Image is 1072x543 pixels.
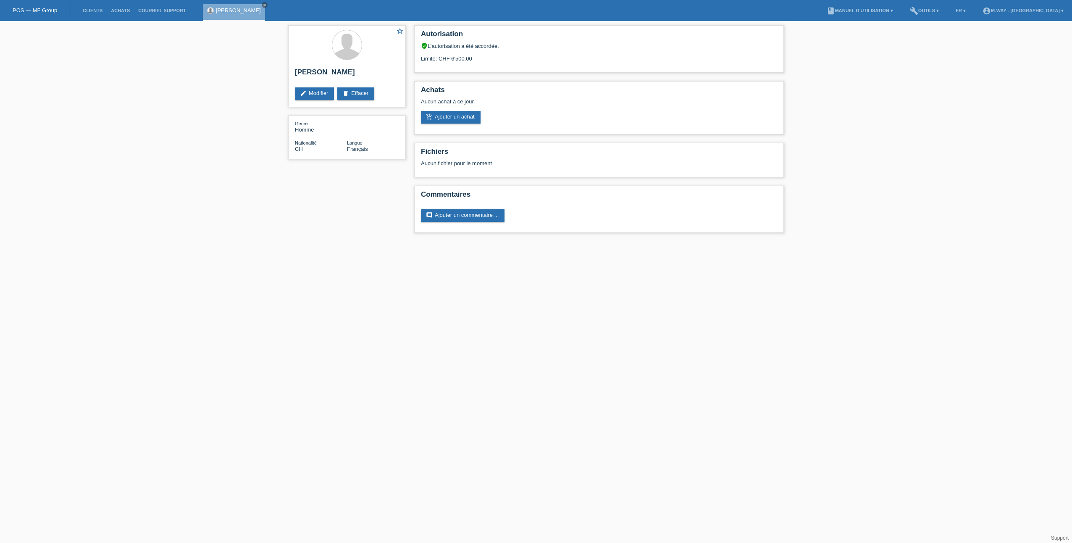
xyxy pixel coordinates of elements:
[347,140,363,145] span: Langue
[906,8,943,13] a: buildOutils ▾
[421,209,504,222] a: commentAjouter un commentaire ...
[295,87,334,100] a: editModifier
[263,3,267,7] i: close
[421,42,777,49] div: L’autorisation a été accordée.
[978,8,1068,13] a: account_circlem-way - [GEOGRAPHIC_DATA] ▾
[107,8,134,13] a: Achats
[295,68,399,81] h2: [PERSON_NAME]
[421,190,777,203] h2: Commentaires
[295,146,303,152] span: Suisse
[827,7,835,15] i: book
[910,7,918,15] i: build
[342,90,349,97] i: delete
[421,49,777,62] div: Limite: CHF 6'500.00
[134,8,190,13] a: Courriel Support
[421,30,777,42] h2: Autorisation
[426,212,433,219] i: comment
[951,8,970,13] a: FR ▾
[216,7,261,13] a: [PERSON_NAME]
[822,8,897,13] a: bookManuel d’utilisation ▾
[295,121,308,126] span: Genre
[396,27,404,36] a: star_border
[396,27,404,35] i: star_border
[421,42,428,49] i: verified_user
[295,140,317,145] span: Nationalité
[983,7,991,15] i: account_circle
[295,120,347,133] div: Homme
[337,87,374,100] a: deleteEffacer
[421,111,481,124] a: add_shopping_cartAjouter un achat
[13,7,57,13] a: POS — MF Group
[262,2,268,8] a: close
[347,146,368,152] span: Français
[421,148,777,160] h2: Fichiers
[79,8,107,13] a: Clients
[426,113,433,120] i: add_shopping_cart
[421,98,777,111] div: Aucun achat à ce jour.
[1051,535,1069,541] a: Support
[300,90,307,97] i: edit
[421,160,678,166] div: Aucun fichier pour le moment
[421,86,777,98] h2: Achats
